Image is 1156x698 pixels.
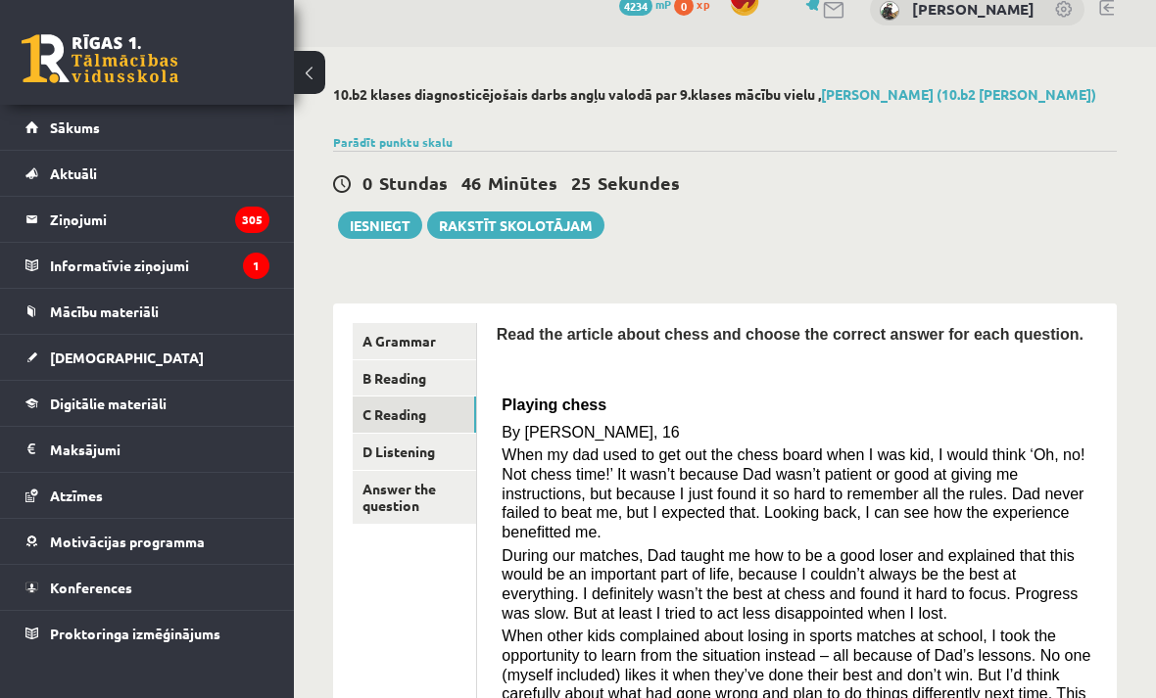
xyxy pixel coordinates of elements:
[25,611,269,656] a: Proktoringa izmēģinājums
[25,381,269,426] a: Digitālie materiāli
[488,171,557,194] span: Minūtes
[50,427,269,472] legend: Maksājumi
[50,243,269,288] legend: Informatīvie ziņojumi
[235,207,269,233] i: 305
[598,171,680,194] span: Sekundes
[25,427,269,472] a: Maksājumi
[461,171,481,194] span: 46
[502,446,1084,540] span: When my dad used to get out the chess board when I was kid, I would think ‘Oh, no! Not chess time...
[497,326,1084,343] span: Read the article about chess and choose the correct answer for each question.
[50,164,97,182] span: Aktuāli
[25,335,269,380] a: [DEMOGRAPHIC_DATA]
[353,323,476,359] a: A Grammar
[25,565,269,610] a: Konferences
[243,253,269,279] i: 1
[571,171,591,194] span: 25
[22,34,178,83] a: Rīgas 1. Tālmācības vidusskola
[50,395,167,412] span: Digitālie materiāli
[353,434,476,470] a: D Listening
[50,349,204,366] span: [DEMOGRAPHIC_DATA]
[333,86,1117,103] h2: 10.b2 klases diagnosticējošais darbs angļu valodā par 9.klases mācību vielu ,
[502,547,1078,622] span: During our matches, Dad taught me how to be a good loser and explained that this would be an impo...
[25,151,269,196] a: Aktuāli
[25,473,269,518] a: Atzīmes
[353,396,476,433] a: C Reading
[50,487,103,504] span: Atzīmes
[880,1,899,21] img: Paula Lipšāne
[50,579,132,596] span: Konferences
[379,171,448,194] span: Stundas
[362,171,372,194] span: 0
[50,197,269,242] legend: Ziņojumi
[333,134,453,150] a: Parādīt punktu skalu
[50,118,100,136] span: Sākums
[25,105,269,150] a: Sākums
[502,396,606,413] span: Playing chess
[50,533,205,550] span: Motivācijas programma
[353,360,476,396] a: B Reading
[502,424,679,441] span: By [PERSON_NAME], 16
[25,519,269,564] a: Motivācijas programma
[50,625,220,642] span: Proktoringa izmēģinājums
[50,302,159,320] span: Mācību materiāli
[25,243,269,288] a: Informatīvie ziņojumi1
[821,85,1096,103] a: [PERSON_NAME] (10.b2 [PERSON_NAME])
[25,197,269,242] a: Ziņojumi305
[353,471,476,524] a: Answer the question
[427,211,604,239] a: Rakstīt skolotājam
[338,211,422,239] button: Iesniegt
[25,289,269,334] a: Mācību materiāli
